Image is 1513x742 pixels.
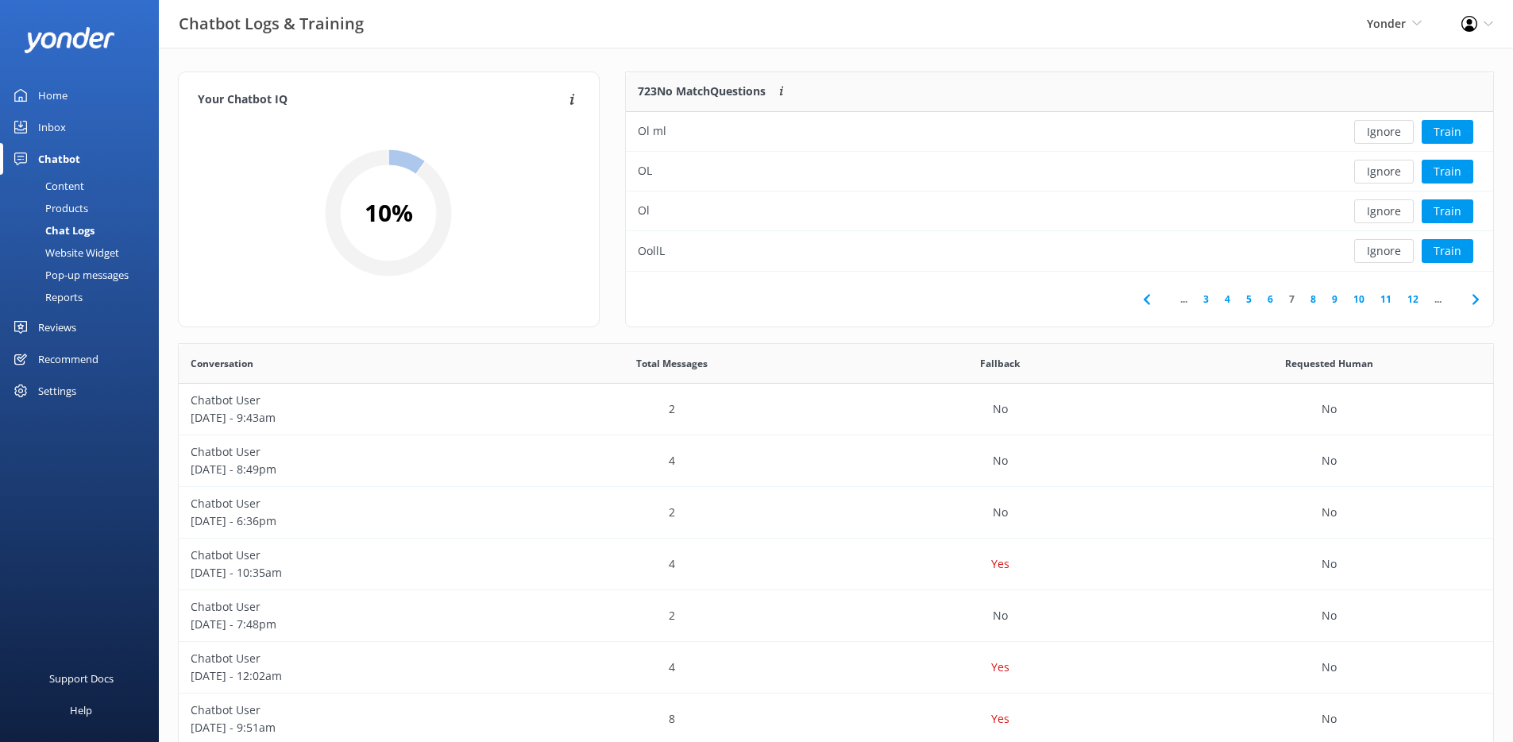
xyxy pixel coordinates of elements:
[38,111,66,143] div: Inbox
[636,356,708,371] span: Total Messages
[1422,239,1473,263] button: Train
[191,701,496,719] p: Chatbot User
[1422,160,1473,184] button: Train
[993,504,1008,521] p: No
[191,650,496,667] p: Chatbot User
[993,452,1008,470] p: No
[1238,292,1260,307] a: 5
[626,112,1493,271] div: grid
[669,710,675,728] p: 8
[1303,292,1324,307] a: 8
[10,175,84,197] div: Content
[1324,292,1345,307] a: 9
[626,152,1493,191] div: row
[991,659,1009,676] p: Yes
[1322,452,1337,470] p: No
[1322,710,1337,728] p: No
[991,710,1009,728] p: Yes
[38,79,68,111] div: Home
[38,311,76,343] div: Reviews
[10,264,129,286] div: Pop-up messages
[638,83,766,100] p: 723 No Match Questions
[1426,292,1449,307] span: ...
[669,607,675,624] p: 2
[1322,659,1337,676] p: No
[179,11,364,37] h3: Chatbot Logs & Training
[191,719,496,736] p: [DATE] - 9:51am
[993,400,1008,418] p: No
[1354,199,1414,223] button: Ignore
[980,356,1020,371] span: Fallback
[38,375,76,407] div: Settings
[1367,16,1406,31] span: Yonder
[198,91,565,109] h4: Your Chatbot IQ
[669,659,675,676] p: 4
[626,231,1493,271] div: row
[993,607,1008,624] p: No
[991,555,1009,573] p: Yes
[179,384,1493,435] div: row
[638,122,666,140] div: Ol ml
[191,512,496,530] p: [DATE] - 6:36pm
[191,356,253,371] span: Conversation
[179,435,1493,487] div: row
[179,642,1493,694] div: row
[10,242,119,264] div: Website Widget
[10,242,159,264] a: Website Widget
[70,694,92,726] div: Help
[1354,160,1414,184] button: Ignore
[626,191,1493,231] div: row
[191,616,496,633] p: [DATE] - 7:48pm
[669,555,675,573] p: 4
[191,392,496,409] p: Chatbot User
[10,286,159,308] a: Reports
[10,175,159,197] a: Content
[191,443,496,461] p: Chatbot User
[1322,400,1337,418] p: No
[10,197,159,219] a: Products
[10,219,95,242] div: Chat Logs
[669,504,675,521] p: 2
[1172,292,1195,307] span: ...
[191,495,496,512] p: Chatbot User
[38,343,98,375] div: Recommend
[1281,292,1303,307] a: 7
[1217,292,1238,307] a: 4
[638,202,650,219] div: Ol
[1285,356,1373,371] span: Requested Human
[1354,120,1414,144] button: Ignore
[10,264,159,286] a: Pop-up messages
[1195,292,1217,307] a: 3
[179,487,1493,539] div: row
[10,197,88,219] div: Products
[38,143,80,175] div: Chatbot
[1322,555,1337,573] p: No
[1322,607,1337,624] p: No
[1354,239,1414,263] button: Ignore
[191,409,496,427] p: [DATE] - 9:43am
[626,112,1493,152] div: row
[191,667,496,685] p: [DATE] - 12:02am
[10,286,83,308] div: Reports
[669,452,675,470] p: 4
[638,162,652,180] div: OL
[1422,120,1473,144] button: Train
[1322,504,1337,521] p: No
[1260,292,1281,307] a: 6
[191,564,496,582] p: [DATE] - 10:35am
[669,400,675,418] p: 2
[1399,292,1426,307] a: 12
[191,598,496,616] p: Chatbot User
[49,663,114,694] div: Support Docs
[24,27,115,53] img: yonder-white-logo.png
[638,242,665,260] div: OollL
[365,194,413,232] h2: 10 %
[1345,292,1372,307] a: 10
[191,547,496,564] p: Chatbot User
[179,590,1493,642] div: row
[191,461,496,478] p: [DATE] - 8:49pm
[10,219,159,242] a: Chat Logs
[1422,199,1473,223] button: Train
[179,539,1493,590] div: row
[1372,292,1399,307] a: 11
